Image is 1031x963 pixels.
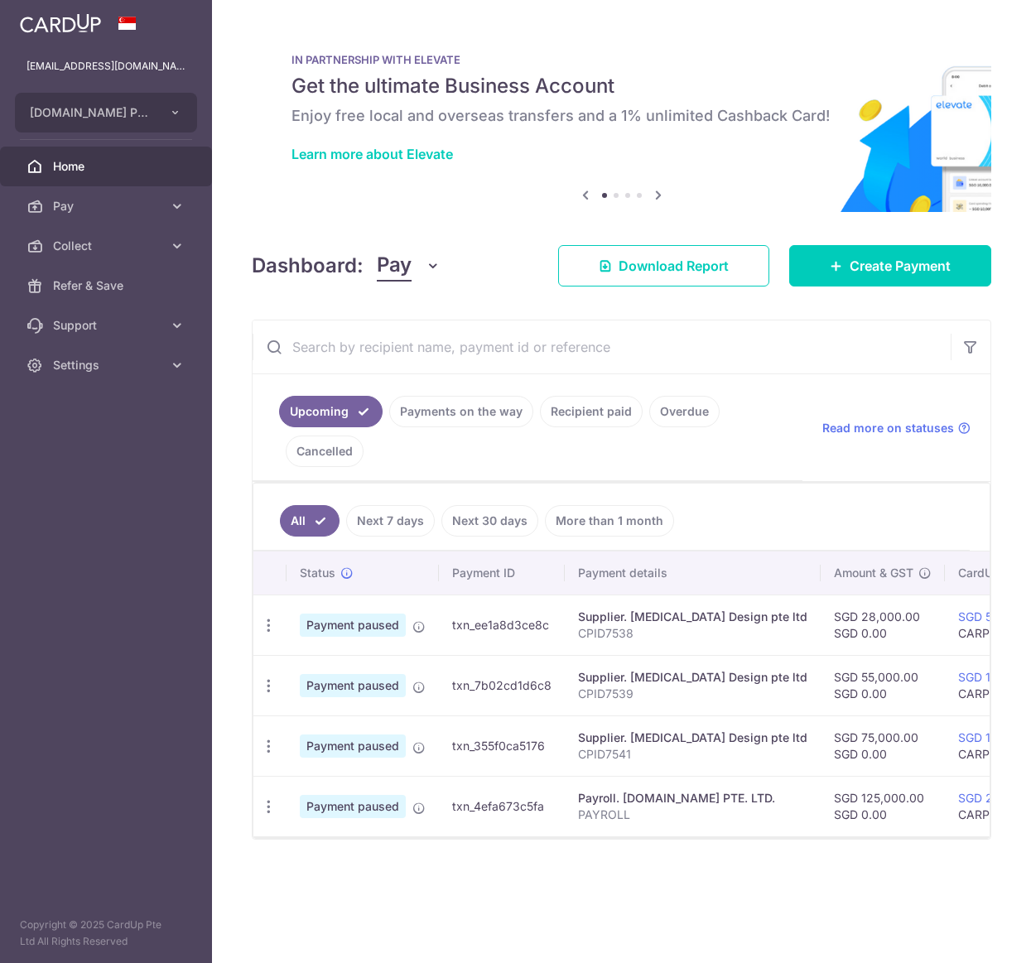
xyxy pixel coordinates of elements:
span: Read more on statuses [822,420,954,436]
td: SGD 75,000.00 SGD 0.00 [821,715,945,776]
span: Payment paused [300,795,406,818]
button: Pay [377,250,441,282]
div: Supplier. [MEDICAL_DATA] Design pte ltd [578,729,807,746]
td: txn_4efa673c5fa [439,776,565,836]
h5: Get the ultimate Business Account [291,73,952,99]
a: Overdue [649,396,720,427]
a: SGD 560.00 [958,609,1025,624]
a: Learn more about Elevate [291,146,453,162]
button: [DOMAIN_NAME] PTE. LTD. [15,93,197,132]
a: Next 7 days [346,505,435,537]
span: Pay [53,198,162,214]
h6: Enjoy free local and overseas transfers and a 1% unlimited Cashback Card! [291,106,952,126]
span: Create Payment [850,256,951,276]
img: Renovation banner [252,26,991,212]
p: [EMAIL_ADDRESS][DOMAIN_NAME] [26,58,185,75]
td: txn_7b02cd1d6c8 [439,655,565,715]
span: Amount & GST [834,565,913,581]
p: CPID7538 [578,625,807,642]
span: Collect [53,238,162,254]
a: All [280,505,340,537]
a: Recipient paid [540,396,643,427]
td: txn_355f0ca5176 [439,715,565,776]
p: CPID7541 [578,746,807,763]
iframe: Opens a widget where you can find more information [925,913,1014,955]
span: [DOMAIN_NAME] PTE. LTD. [30,104,152,121]
span: Refer & Save [53,277,162,294]
span: Payment paused [300,674,406,697]
td: SGD 28,000.00 SGD 0.00 [821,595,945,655]
div: Supplier. [MEDICAL_DATA] Design pte ltd [578,609,807,625]
span: Download Report [619,256,729,276]
p: IN PARTNERSHIP WITH ELEVATE [291,53,952,66]
span: Status [300,565,335,581]
span: Home [53,158,162,175]
div: Supplier. [MEDICAL_DATA] Design pte ltd [578,669,807,686]
input: Search by recipient name, payment id or reference [253,320,951,373]
a: SGD 1,100.00 [958,670,1031,684]
td: SGD 55,000.00 SGD 0.00 [821,655,945,715]
span: Support [53,317,162,334]
p: CPID7539 [578,686,807,702]
a: More than 1 month [545,505,674,537]
span: Pay [377,250,412,282]
a: Create Payment [789,245,991,286]
img: CardUp [20,13,101,33]
a: Payments on the way [389,396,533,427]
span: Payment paused [300,734,406,758]
div: Payroll. [DOMAIN_NAME] PTE. LTD. [578,790,807,807]
a: Next 30 days [441,505,538,537]
p: PAYROLL [578,807,807,823]
a: Upcoming [279,396,383,427]
a: Read more on statuses [822,420,971,436]
a: Cancelled [286,436,364,467]
span: CardUp fee [958,565,1021,581]
th: Payment ID [439,551,565,595]
span: Payment paused [300,614,406,637]
a: Download Report [558,245,769,286]
td: SGD 125,000.00 SGD 0.00 [821,776,945,836]
th: Payment details [565,551,821,595]
span: Settings [53,357,162,373]
h4: Dashboard: [252,251,364,281]
td: txn_ee1a8d3ce8c [439,595,565,655]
